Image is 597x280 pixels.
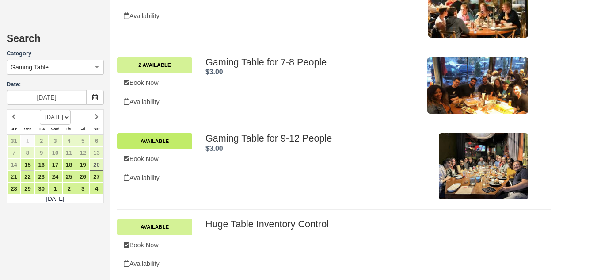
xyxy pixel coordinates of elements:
[76,159,90,171] a: 19
[427,57,528,114] img: M143-1
[34,135,48,147] a: 2
[117,74,192,92] a: Book Now
[7,125,21,134] th: Sun
[76,125,90,134] th: Fri
[21,135,34,147] a: 1
[7,195,104,203] td: [DATE]
[7,81,104,89] label: Date:
[21,147,34,159] a: 8
[7,171,21,183] a: 21
[7,60,104,75] button: Gaming Table
[62,125,76,134] th: Thu
[62,147,76,159] a: 11
[7,183,21,195] a: 28
[117,219,192,235] a: Available
[117,93,192,111] a: Availability
[7,135,21,147] a: 31
[34,125,48,134] th: Tue
[90,171,103,183] a: 27
[21,171,34,183] a: 22
[7,50,104,58] label: Category
[48,171,62,183] a: 24
[48,135,62,147] a: 3
[117,57,192,73] a: 2 Available
[205,145,223,152] span: $3.00
[21,159,34,171] a: 15
[205,133,421,144] h2: Gaming Table for 9-12 People
[205,145,223,152] strong: Price: $3
[34,171,48,183] a: 23
[11,63,49,72] span: Gaming Table
[34,183,48,195] a: 30
[62,135,76,147] a: 4
[90,125,103,134] th: Sat
[205,68,223,76] span: $3.00
[117,169,192,187] a: Availability
[90,147,103,159] a: 13
[117,150,192,168] a: Book Now
[48,125,62,134] th: Wed
[7,159,21,171] a: 14
[117,255,192,273] a: Availability
[90,183,103,195] a: 4
[48,147,62,159] a: 10
[205,57,421,68] h2: Gaming Table for 7-8 People
[205,219,528,230] h2: Huge Table Inventory Control
[76,135,90,147] a: 5
[34,159,48,171] a: 16
[76,147,90,159] a: 12
[34,147,48,159] a: 9
[62,159,76,171] a: 18
[7,147,21,159] a: 7
[205,68,223,76] strong: Price: $3
[7,33,104,50] h2: Search
[117,7,192,25] a: Availability
[21,183,34,195] a: 29
[48,159,62,171] a: 17
[439,133,528,199] img: M182-1
[62,171,76,183] a: 25
[48,183,62,195] a: 1
[117,133,192,149] a: Available
[62,183,76,195] a: 2
[76,171,90,183] a: 26
[90,135,103,147] a: 6
[76,183,90,195] a: 3
[21,125,34,134] th: Mon
[117,236,192,254] a: Book Now
[90,159,103,171] a: 20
